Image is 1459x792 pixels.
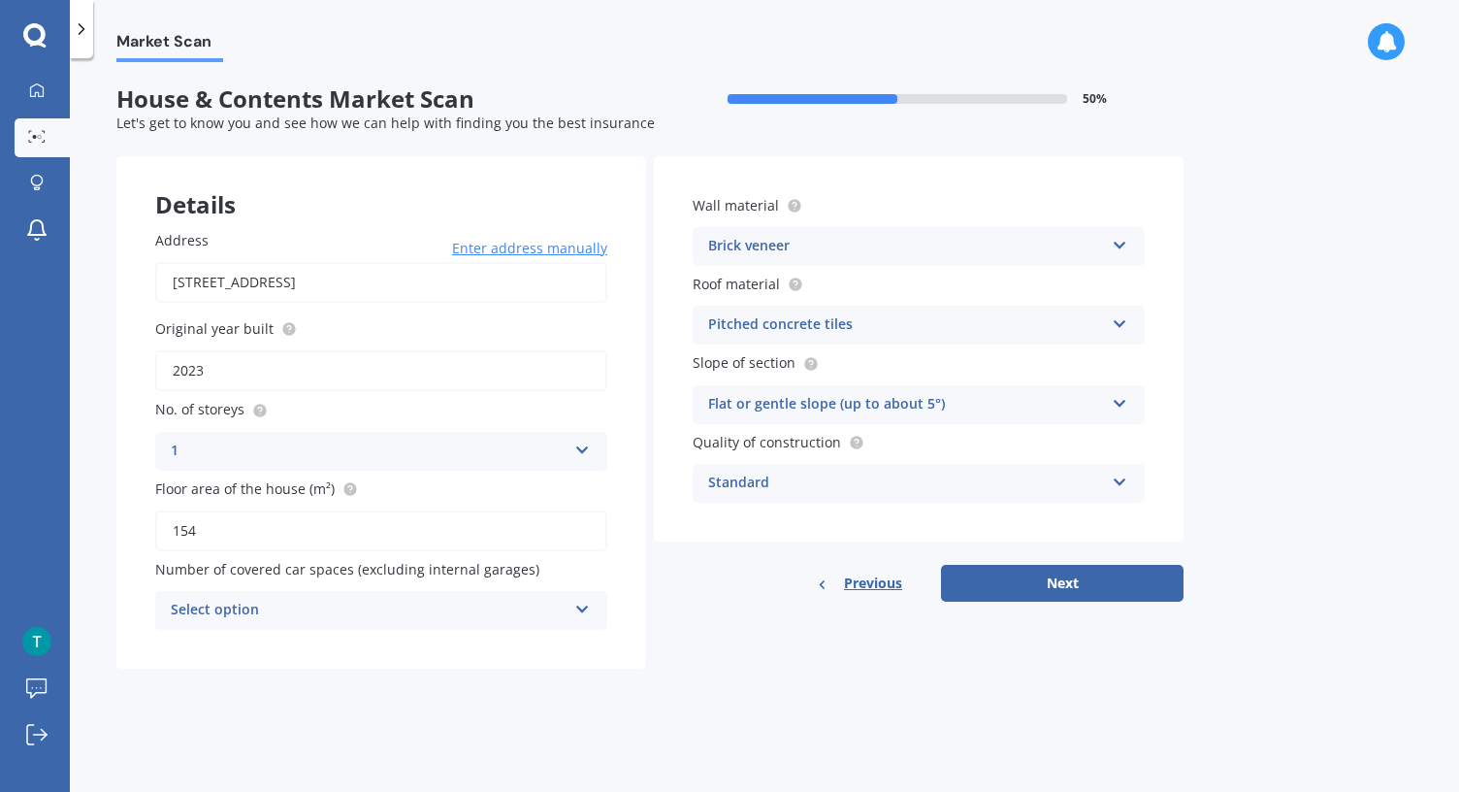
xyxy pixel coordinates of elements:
span: No. of storeys [155,401,244,419]
span: Original year built [155,319,274,338]
span: Address [155,231,209,249]
input: Enter year [155,350,607,391]
input: Enter address [155,262,607,303]
span: Quality of construction [693,433,841,451]
span: Previous [844,569,902,598]
span: Let's get to know you and see how we can help with finding you the best insurance [116,114,655,132]
span: Enter address manually [452,239,607,258]
span: Roof material [693,275,780,293]
input: Enter floor area [155,511,607,551]
img: ACg8ocKwUku95fMe9Xr3Eg5G42H0QFJtevcKBeLievdes1gn1Xy1UA=s96-c [22,627,51,656]
span: 50 % [1083,92,1107,106]
span: Wall material [693,196,779,214]
span: Slope of section [693,354,795,373]
span: Floor area of the house (m²) [155,479,335,498]
div: Standard [708,472,1104,495]
div: Flat or gentle slope (up to about 5°) [708,393,1104,416]
span: Number of covered car spaces (excluding internal garages) [155,560,539,578]
div: Details [116,156,646,214]
span: Market Scan [116,32,223,58]
div: Select option [171,599,567,622]
div: Pitched concrete tiles [708,313,1104,337]
span: House & Contents Market Scan [116,85,650,114]
div: Brick veneer [708,235,1104,258]
div: 1 [171,440,567,463]
button: Next [941,565,1183,602]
